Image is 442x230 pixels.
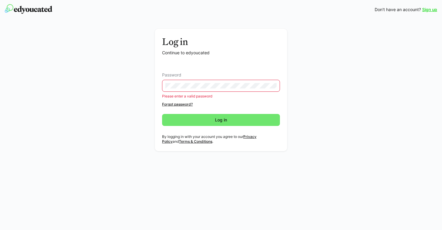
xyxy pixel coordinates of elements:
h3: Log in [162,36,280,47]
p: Continue to edyoucated [162,50,280,56]
span: Password [162,73,181,77]
img: edyoucated [5,4,52,14]
a: Forgot password? [162,102,280,107]
p: By logging in with your account you agree to our and . [162,134,280,144]
button: Log in [162,114,280,126]
a: Terms & Conditions [179,139,212,144]
span: Log in [214,117,228,123]
span: Don't have an account? [375,7,421,13]
a: Sign up [422,7,437,13]
span: Please enter a valid password [162,94,212,98]
a: Privacy Policy [162,134,256,144]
